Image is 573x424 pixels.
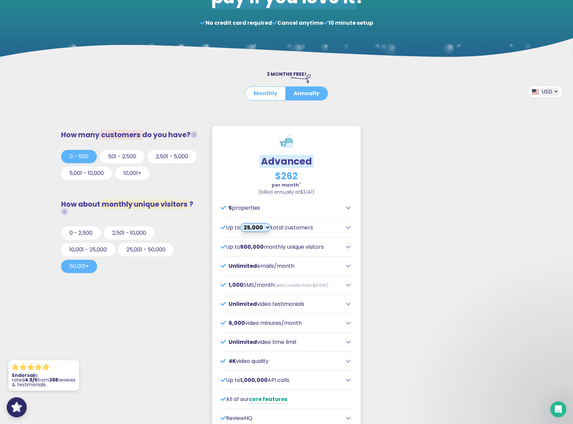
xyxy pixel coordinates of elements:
[221,376,342,384] p: Up to API calls
[61,150,97,163] button: 0 - 500
[229,281,243,289] span: 1,000
[274,282,328,288] span: (extra credits from $0.025)
[229,319,245,327] span: 6,000
[285,87,328,100] button: Annually
[258,189,315,195] span: (billed annually at )
[100,150,145,163] button: 501 - 2,500
[240,376,268,384] span: 1,000,000
[221,243,342,251] p: Up to monthly unique visitors
[99,130,142,140] span: customers
[221,223,342,232] p: Up to total customers
[49,377,58,383] strong: 398
[12,373,75,387] p: is rated from reviews & testimonials.
[61,260,97,273] button: 50,001+
[221,281,342,289] p: SMS/month
[100,199,189,209] span: monthly unique visitors
[118,243,174,256] button: 25,001 - 50,000
[221,395,342,403] p: All of our
[137,19,436,27] p: No credit card required Cancel anytime 10 minute setup
[221,414,342,422] p: ReviewHQ
[272,182,301,188] strong: per month
[229,262,257,270] span: Unlimited
[221,338,342,346] p: video time limit
[291,74,311,83] img: arrow-right-down.svg
[240,243,264,251] span: 500,000
[550,401,566,417] iframe: Intercom live chat
[221,300,342,308] p: video testimonials
[280,134,293,148] img: whale.svg
[61,208,68,215] i: Unique visitors that view our social proof tools (widgets, FOMO popups or Wall of Love) on your w...
[300,189,312,195] span: $3,141
[221,204,342,212] p: properties
[25,377,37,383] strong: 4.9/5
[104,226,155,240] button: 2,501 - 10,000
[229,357,236,365] span: 4K
[191,131,198,138] i: Total customers from whom you request testimonials/reviews.
[61,167,112,180] button: 5,001 - 10,000
[61,131,200,139] h3: How many do you have?
[275,170,298,183] span: $262
[221,262,342,270] p: emails/month
[267,71,306,77] span: 3 MONTHS FREE!
[61,200,200,215] h3: How about ?
[245,87,286,100] button: Monthly
[249,395,287,404] a: core features
[61,226,101,240] button: 0 - 2,500
[221,319,342,327] p: video minutes/month
[148,150,197,163] button: 2,501 - 5,000
[229,300,257,308] span: Unlimited
[229,338,257,346] span: Unlimited
[259,155,314,168] span: Advanced
[61,243,115,256] button: 10,001 - 25,000
[221,357,342,365] p: video quality
[12,372,34,379] strong: Endorsal
[229,204,232,212] span: 5
[115,167,150,180] button: 10,001+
